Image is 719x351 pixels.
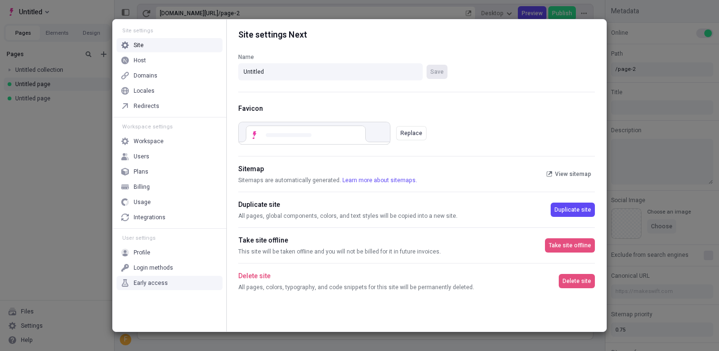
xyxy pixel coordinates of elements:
div: Login methods [134,264,173,272]
div: Integrations [134,214,165,221]
div: Sitemaps are automatically generated. [238,176,543,184]
button: Duplicate site [551,203,595,217]
div: Sitemap [238,164,543,175]
div: Workspace settings [117,123,223,130]
span: Take site offline [549,242,591,249]
button: Delete site [559,274,595,288]
div: User settings [117,234,223,242]
div: Site settings [117,27,223,34]
div: Plans [134,168,148,175]
span: Save [430,68,444,76]
div: Profile [134,249,150,256]
div: Usage [134,198,151,206]
div: Site [134,41,144,49]
div: Domains [134,72,157,79]
div: Site settings Next [238,19,595,41]
div: Users [134,153,149,160]
button: Replace [396,126,427,140]
div: All pages, colors, typography, and code snippets for this site will be permanently deleted. [238,283,559,291]
span: View sitemap [555,170,591,178]
div: This site will be taken offline and you will not be billed for it in future invoices. [238,248,545,255]
button: Name [427,65,447,79]
div: Workspace [134,137,164,145]
div: Locales [134,87,155,95]
div: Delete site [238,271,559,282]
div: Replace [400,129,422,137]
button: Take site offline [545,238,595,253]
div: Early access [134,279,168,287]
div: Billing [134,183,150,191]
div: Redirects [134,102,159,110]
div: Duplicate site [238,200,551,210]
div: Take site offline [238,235,545,246]
div: Name [238,53,447,61]
a: Learn more about sitemaps. [342,176,417,185]
span: Delete site [563,277,591,285]
div: All pages, global components, colors, and text styles will be copied into a new site. [238,212,551,220]
div: Host [134,57,146,64]
button: View sitemap [543,167,595,181]
span: Duplicate site [554,206,591,214]
input: NameSave [238,63,423,80]
div: Favicon [238,104,595,114]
